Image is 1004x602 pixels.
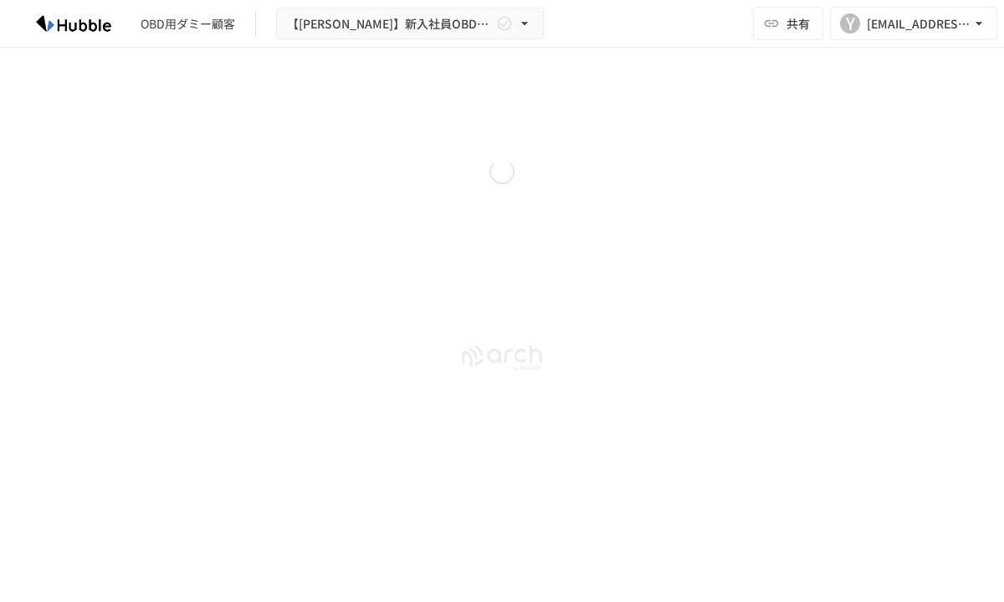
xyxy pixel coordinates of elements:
[867,13,971,34] div: [EMAIL_ADDRESS][PERSON_NAME][DOMAIN_NAME]
[20,10,127,37] img: HzDRNkGCf7KYO4GfwKnzITak6oVsp5RHeZBEM1dQFiQ
[786,14,810,33] span: 共有
[830,7,997,40] button: Y[EMAIL_ADDRESS][PERSON_NAME][DOMAIN_NAME]
[753,7,823,40] button: 共有
[287,13,493,34] span: 【[PERSON_NAME]】新入社員OBD用Arch
[276,8,544,40] button: 【[PERSON_NAME]】新入社員OBD用Arch
[141,15,235,33] div: OBD用ダミー顧客
[840,13,860,33] div: Y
